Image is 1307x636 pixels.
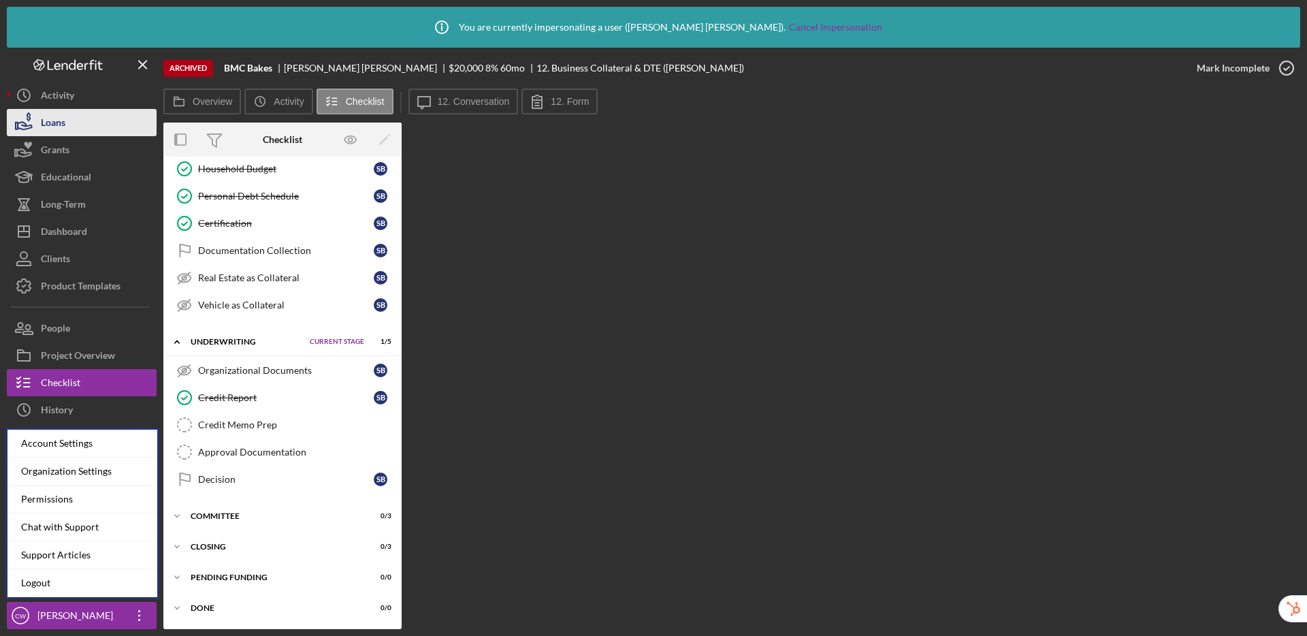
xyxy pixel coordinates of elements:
[7,513,157,541] div: Chat with Support
[198,272,374,283] div: Real Estate as Collateral
[367,604,391,612] div: 0 / 0
[374,162,387,176] div: S B
[7,136,157,163] button: Grants
[198,365,374,376] div: Organizational Documents
[191,573,357,582] div: Pending Funding
[41,218,87,249] div: Dashboard
[191,604,357,612] div: Done
[41,109,65,140] div: Loans
[198,300,374,311] div: Vehicle as Collateral
[789,22,882,33] a: Cancel Impersonation
[7,430,157,458] div: Account Settings
[7,245,157,272] button: Clients
[198,163,374,174] div: Household Budget
[1197,54,1270,82] div: Mark Incomplete
[41,424,89,454] div: Documents
[374,473,387,486] div: S B
[170,210,395,237] a: CertificationSB
[1183,54,1300,82] button: Mark Incomplete
[310,338,364,346] span: Current Stage
[198,474,374,485] div: Decision
[7,342,157,369] button: Project Overview
[485,63,498,74] div: 8 %
[170,357,395,384] a: Organizational DocumentsSB
[41,272,120,303] div: Product Templates
[7,396,157,424] button: History
[346,96,385,107] label: Checklist
[7,569,157,597] a: Logout
[198,447,394,458] div: Approval Documentation
[7,272,157,300] button: Product Templates
[170,291,395,319] a: Vehicle as CollateralSB
[551,96,589,107] label: 12. Form
[7,109,157,136] button: Loans
[193,96,232,107] label: Overview
[374,391,387,404] div: S B
[7,369,157,396] a: Checklist
[374,189,387,203] div: S B
[374,244,387,257] div: S B
[374,217,387,230] div: S B
[7,218,157,245] button: Dashboard
[284,63,449,74] div: [PERSON_NAME] [PERSON_NAME]
[198,191,374,202] div: Personal Debt Schedule
[7,163,157,191] button: Educational
[41,191,86,221] div: Long-Term
[41,315,70,345] div: People
[374,298,387,312] div: S B
[170,237,395,264] a: Documentation CollectionSB
[367,543,391,551] div: 0 / 3
[170,384,395,411] a: Credit ReportSB
[7,602,157,629] button: CW[PERSON_NAME]
[34,602,123,633] div: [PERSON_NAME]
[367,512,391,520] div: 0 / 3
[317,89,393,114] button: Checklist
[500,63,525,74] div: 60 mo
[41,342,115,372] div: Project Overview
[198,392,374,403] div: Credit Report
[198,218,374,229] div: Certification
[163,60,213,77] div: Archived
[170,155,395,182] a: Household BudgetSB
[198,245,374,256] div: Documentation Collection
[198,419,394,430] div: Credit Memo Prep
[170,264,395,291] a: Real Estate as CollateralSB
[244,89,312,114] button: Activity
[374,271,387,285] div: S B
[163,89,241,114] button: Overview
[374,364,387,377] div: S B
[191,543,357,551] div: Closing
[41,82,74,112] div: Activity
[170,439,395,466] a: Approval Documentation
[7,458,157,486] div: Organization Settings
[274,96,304,107] label: Activity
[170,411,395,439] a: Credit Memo Prep
[263,134,302,145] div: Checklist
[7,315,157,342] a: People
[536,63,744,74] div: 12. Business Collateral & DTE ([PERSON_NAME])
[7,424,157,451] button: Documents
[191,512,357,520] div: Committee
[7,191,157,218] button: Long-Term
[438,96,510,107] label: 12. Conversation
[41,163,91,194] div: Educational
[7,82,157,109] button: Activity
[41,245,70,276] div: Clients
[449,63,483,74] div: $20,000
[7,541,157,569] a: Support Articles
[41,396,73,427] div: History
[224,63,272,74] b: BMC Bakes
[15,612,27,620] text: CW
[521,89,598,114] button: 12. Form
[408,89,519,114] button: 12. Conversation
[170,466,395,493] a: DecisionSB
